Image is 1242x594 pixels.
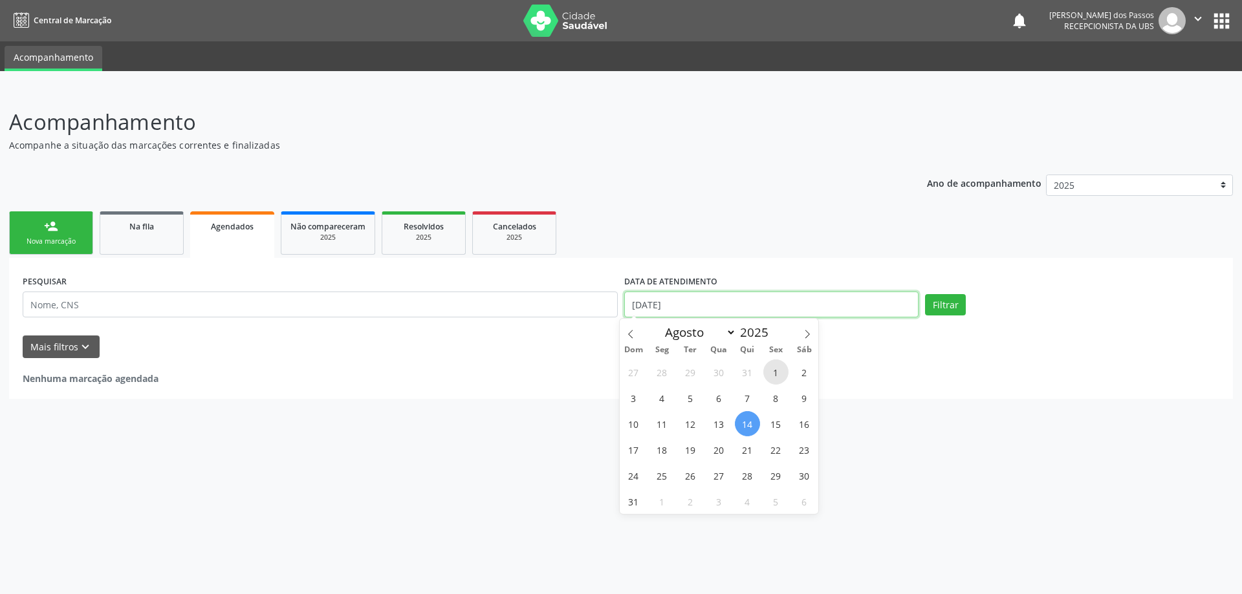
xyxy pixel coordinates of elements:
span: Julho 27, 2025 [621,359,646,385]
a: Acompanhamento [5,46,102,71]
span: Agosto 28, 2025 [735,463,760,488]
button: Mais filtroskeyboard_arrow_down [23,335,100,358]
span: Agosto 27, 2025 [706,463,732,488]
span: Central de Marcação [34,15,111,26]
span: Agosto 18, 2025 [649,437,675,462]
i: keyboard_arrow_down [78,340,93,354]
i:  [1191,12,1205,26]
span: Agosto 23, 2025 [792,437,817,462]
span: Agosto 31, 2025 [621,489,646,514]
strong: Nenhuma marcação agendada [23,372,158,385]
div: 2025 [482,233,547,242]
a: Central de Marcação [9,10,111,31]
select: Month [659,323,737,341]
span: Na fila [129,221,154,232]
span: Agosto 6, 2025 [706,385,732,410]
span: Agosto 11, 2025 [649,411,675,436]
div: 2025 [391,233,456,242]
span: Agosto 9, 2025 [792,385,817,410]
span: Setembro 4, 2025 [735,489,760,514]
button: Filtrar [925,294,966,316]
button:  [1186,7,1210,34]
p: Acompanhe a situação das marcações correntes e finalizadas [9,138,866,152]
span: Agendados [211,221,254,232]
button: notifications [1010,12,1029,30]
span: Agosto 15, 2025 [763,411,789,436]
span: Setembro 1, 2025 [649,489,675,514]
p: Acompanhamento [9,106,866,138]
span: Agosto 13, 2025 [706,411,732,436]
input: Nome, CNS [23,292,618,317]
span: Agosto 8, 2025 [763,385,789,410]
span: Julho 28, 2025 [649,359,675,385]
span: Agosto 3, 2025 [621,385,646,410]
span: Seg [648,346,676,354]
div: [PERSON_NAME] dos Passos [1049,10,1154,21]
span: Agosto 24, 2025 [621,463,646,488]
span: Agosto 22, 2025 [763,437,789,462]
span: Não compareceram [290,221,365,232]
span: Agosto 1, 2025 [763,359,789,385]
p: Ano de acompanhamento [927,175,1041,191]
span: Agosto 20, 2025 [706,437,732,462]
span: Agosto 21, 2025 [735,437,760,462]
button: apps [1210,10,1233,32]
span: Setembro 5, 2025 [763,489,789,514]
span: Ter [676,346,704,354]
span: Setembro 2, 2025 [678,489,703,514]
span: Recepcionista da UBS [1064,21,1154,32]
span: Agosto 7, 2025 [735,385,760,410]
span: Agosto 14, 2025 [735,411,760,436]
span: Agosto 19, 2025 [678,437,703,462]
div: Nova marcação [19,237,83,246]
span: Agosto 16, 2025 [792,411,817,436]
span: Agosto 30, 2025 [792,463,817,488]
span: Agosto 29, 2025 [763,463,789,488]
span: Setembro 6, 2025 [792,489,817,514]
span: Qui [733,346,761,354]
span: Julho 31, 2025 [735,359,760,385]
span: Setembro 3, 2025 [706,489,732,514]
span: Agosto 2, 2025 [792,359,817,385]
input: Selecione um intervalo [624,292,919,317]
span: Agosto 17, 2025 [621,437,646,462]
span: Dom [620,346,648,354]
span: Agosto 10, 2025 [621,411,646,436]
span: Agosto 26, 2025 [678,463,703,488]
div: 2025 [290,233,365,242]
img: img [1159,7,1186,34]
label: DATA DE ATENDIMENTO [624,271,717,292]
span: Agosto 4, 2025 [649,385,675,410]
span: Qua [704,346,733,354]
label: PESQUISAR [23,271,67,292]
span: Julho 30, 2025 [706,359,732,385]
span: Agosto 25, 2025 [649,463,675,488]
input: Year [736,324,779,341]
span: Sáb [790,346,818,354]
span: Cancelados [493,221,536,232]
span: Agosto 5, 2025 [678,385,703,410]
span: Resolvidos [404,221,444,232]
span: Julho 29, 2025 [678,359,703,385]
span: Agosto 12, 2025 [678,411,703,436]
div: person_add [44,219,58,233]
span: Sex [761,346,790,354]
